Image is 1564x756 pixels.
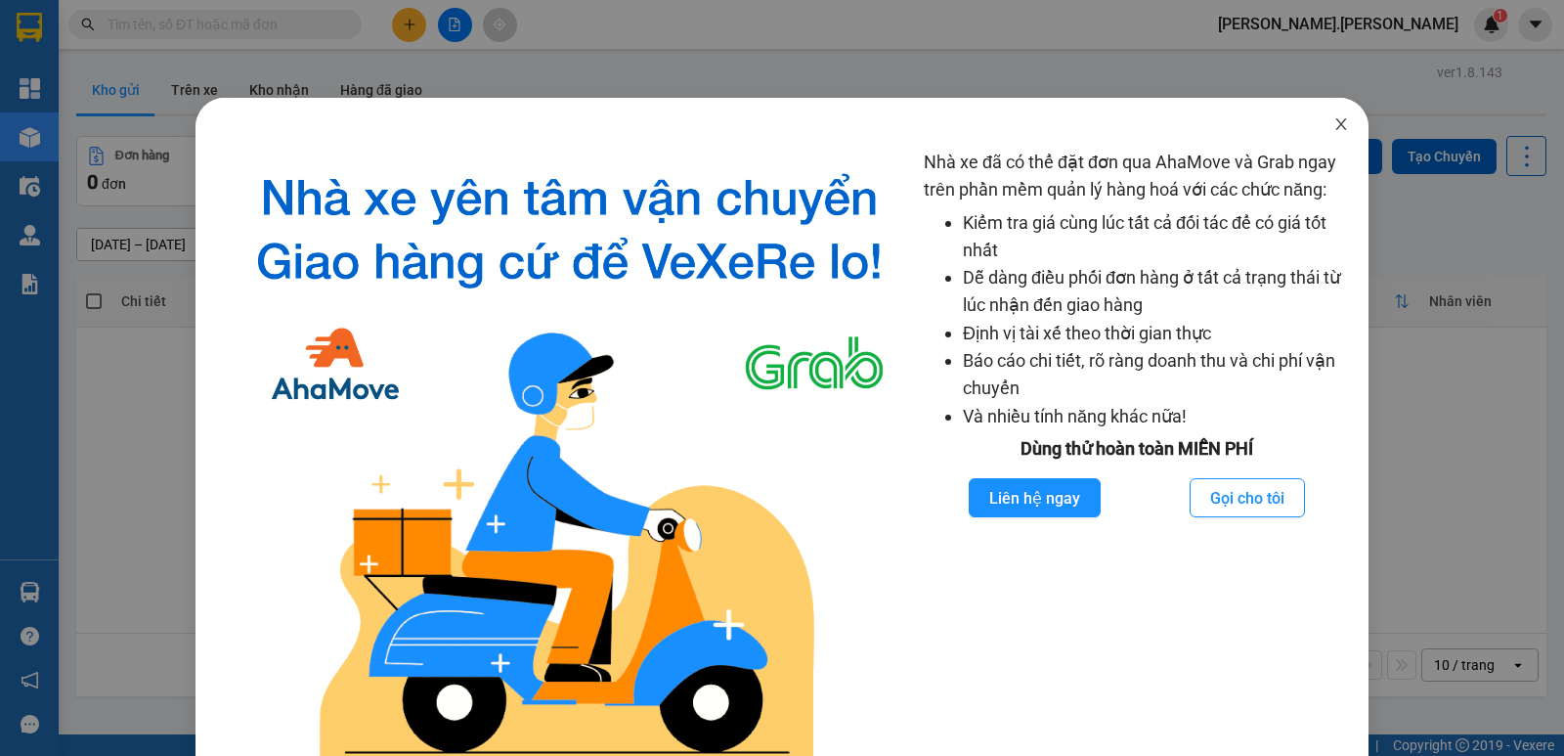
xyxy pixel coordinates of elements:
[989,486,1080,511] span: Liên hệ ngay
[963,264,1349,320] li: Dễ dàng điều phối đơn hàng ở tất cả trạng thái từ lúc nhận đến giao hàng
[963,320,1349,347] li: Định vị tài xế theo thời gian thực
[963,209,1349,265] li: Kiểm tra giá cùng lúc tất cả đối tác để có giá tốt nhất
[969,478,1101,517] button: Liên hệ ngay
[1314,98,1368,153] button: Close
[1333,116,1349,132] span: close
[1210,486,1284,511] span: Gọi cho tôi
[1190,478,1305,517] button: Gọi cho tôi
[963,403,1349,430] li: Và nhiều tính năng khác nữa!
[924,435,1349,463] div: Dùng thử hoàn toàn MIỄN PHÍ
[963,347,1349,403] li: Báo cáo chi tiết, rõ ràng doanh thu và chi phí vận chuyển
